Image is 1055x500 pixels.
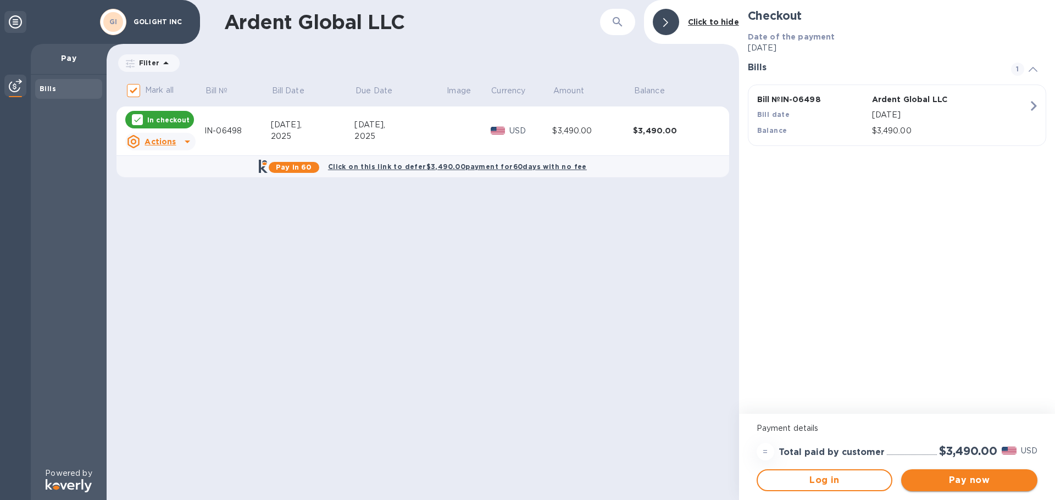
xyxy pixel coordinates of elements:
h2: $3,490.00 [939,444,997,458]
div: 2025 [271,131,355,142]
span: Pay now [910,474,1029,487]
b: Bills [40,85,56,93]
p: Bill № [206,85,228,97]
p: Currency [491,85,525,97]
p: Filter [135,58,159,68]
p: Payment details [757,423,1037,434]
p: Amount [553,85,584,97]
span: Log in [767,474,883,487]
div: = [757,443,774,460]
h1: Ardent Global LLC [224,10,600,33]
button: Pay now [901,469,1037,491]
p: $3,490.00 [872,125,1028,137]
p: [DATE] [872,109,1028,121]
p: USD [1021,445,1037,457]
p: Bill Date [272,85,304,97]
p: Balance [634,85,665,97]
u: Actions [145,137,176,146]
span: Due Date [356,85,407,97]
div: [DATE], [271,119,355,131]
img: USD [1002,447,1017,454]
p: Ardent Global LLC [872,94,982,105]
div: 2025 [354,131,446,142]
div: $3,490.00 [552,125,633,137]
span: Bill № [206,85,242,97]
span: Bill Date [272,85,319,97]
h2: Checkout [748,9,1046,23]
h3: Bills [748,63,998,73]
div: [DATE], [354,119,446,131]
b: Click to hide [688,18,739,26]
button: Bill №IN-06498Ardent Global LLCBill date[DATE]Balance$3,490.00 [748,85,1046,146]
p: Bill № IN-06498 [757,94,868,105]
div: IN-06498 [204,125,271,137]
h3: Total paid by customer [779,447,885,458]
b: Bill date [757,110,790,119]
b: Date of the payment [748,32,835,41]
b: Pay in 60 [276,163,312,171]
button: Log in [757,469,893,491]
p: Image [447,85,471,97]
b: Balance [757,126,787,134]
p: [DATE] [748,42,1046,54]
p: GOLIGHT INC [134,18,188,26]
span: Balance [634,85,679,97]
p: Mark all [145,85,174,96]
b: GI [109,18,118,26]
b: Click on this link to defer $3,490.00 payment for 60 days with no fee [328,162,587,171]
img: USD [491,127,506,134]
p: USD [509,125,552,137]
p: Due Date [356,85,392,97]
p: In checkout [147,115,190,125]
div: $3,490.00 [633,125,714,136]
p: Powered by [45,468,92,479]
img: Logo [46,479,92,492]
p: Pay [40,53,98,64]
span: Amount [553,85,598,97]
span: 1 [1011,63,1024,76]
